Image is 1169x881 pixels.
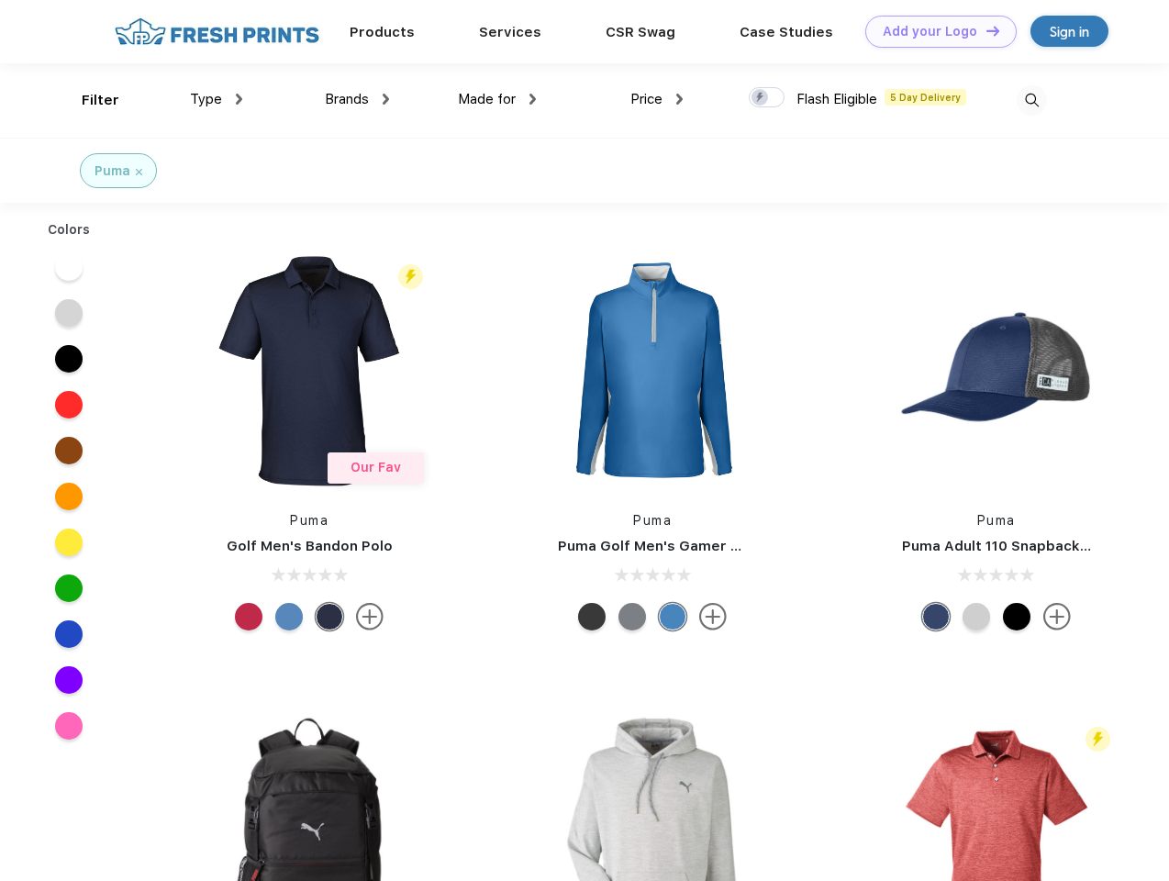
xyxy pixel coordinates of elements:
img: func=resize&h=266 [187,249,431,493]
div: Sign in [1050,21,1089,42]
div: Filter [82,90,119,111]
img: dropdown.png [676,94,683,105]
a: Puma [977,513,1016,528]
div: Ski Patrol [235,603,262,630]
span: Made for [458,91,516,107]
div: Peacoat with Qut Shd [922,603,950,630]
span: Flash Eligible [796,91,877,107]
img: func=resize&h=266 [874,249,1119,493]
a: Golf Men's Bandon Polo [227,538,393,554]
span: Our Fav [351,460,401,474]
div: Quiet Shade [618,603,646,630]
div: Quarry Brt Whit [963,603,990,630]
div: Lake Blue [275,603,303,630]
div: Puma Black [578,603,606,630]
img: dropdown.png [529,94,536,105]
img: fo%20logo%202.webp [109,16,325,48]
a: CSR Swag [606,24,675,40]
a: Products [350,24,415,40]
img: func=resize&h=266 [530,249,774,493]
a: Puma [290,513,328,528]
span: Price [630,91,662,107]
a: Puma Golf Men's Gamer Golf Quarter-Zip [558,538,848,554]
img: dropdown.png [383,94,389,105]
div: Colors [34,220,105,240]
img: flash_active_toggle.svg [398,264,423,289]
img: more.svg [1043,603,1071,630]
img: DT [986,26,999,36]
a: Services [479,24,541,40]
img: flash_active_toggle.svg [1085,727,1110,752]
span: 5 Day Delivery [885,89,966,106]
img: more.svg [356,603,384,630]
div: Add your Logo [883,24,977,39]
img: filter_cancel.svg [136,169,142,175]
img: more.svg [699,603,727,630]
div: Bright Cobalt [659,603,686,630]
div: Puma [95,162,130,181]
span: Type [190,91,222,107]
div: Pma Blk Pma Blk [1003,603,1030,630]
a: Sign in [1030,16,1108,47]
span: Brands [325,91,369,107]
div: Navy Blazer [316,603,343,630]
img: dropdown.png [236,94,242,105]
a: Puma [633,513,672,528]
img: desktop_search.svg [1017,85,1047,116]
